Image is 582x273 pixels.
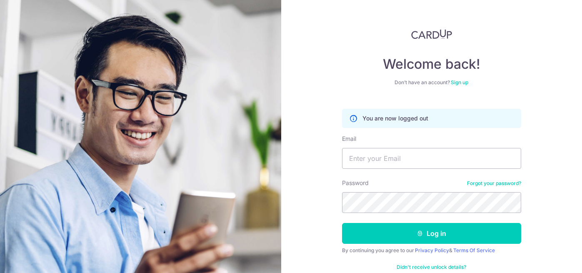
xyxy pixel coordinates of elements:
[342,148,521,169] input: Enter your Email
[342,179,369,187] label: Password
[342,56,521,73] h4: Welcome back!
[397,264,466,270] a: Didn't receive unlock details?
[451,79,468,85] a: Sign up
[411,29,452,39] img: CardUp Logo
[342,135,356,143] label: Email
[342,79,521,86] div: Don’t have an account?
[415,247,449,253] a: Privacy Policy
[362,114,428,123] p: You are now logged out
[342,223,521,244] button: Log in
[453,247,495,253] a: Terms Of Service
[342,247,521,254] div: By continuing you agree to our &
[467,180,521,187] a: Forgot your password?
